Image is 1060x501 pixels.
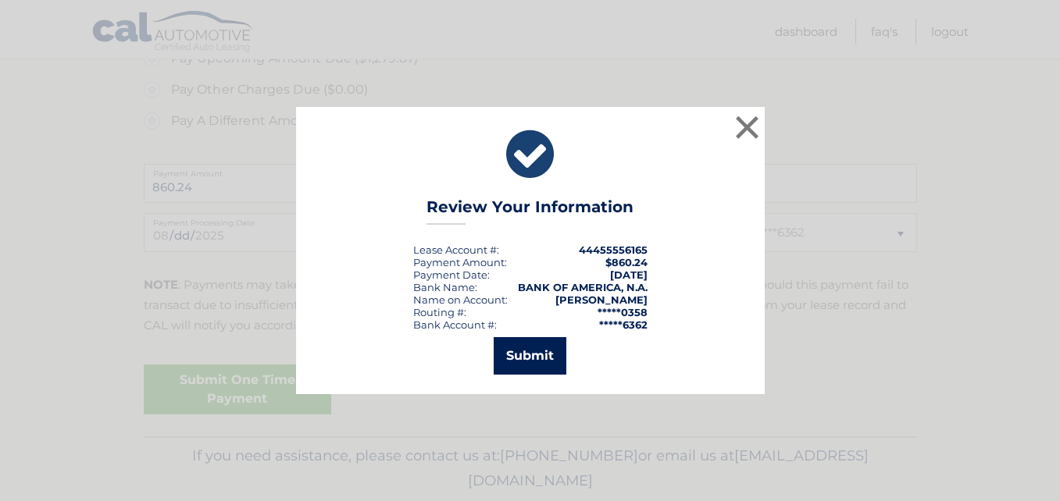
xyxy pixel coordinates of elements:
[605,256,648,268] span: $860.24
[413,281,477,293] div: Bank Name:
[426,197,634,225] h3: Review Your Information
[579,243,648,256] strong: 44455556165
[732,112,763,143] button: ×
[555,293,648,306] strong: [PERSON_NAME]
[413,268,487,281] span: Payment Date
[494,337,566,375] button: Submit
[413,306,466,318] div: Routing #:
[610,268,648,281] span: [DATE]
[413,318,497,331] div: Bank Account #:
[413,293,508,306] div: Name on Account:
[413,256,507,268] div: Payment Amount:
[413,268,490,281] div: :
[518,281,648,293] strong: BANK OF AMERICA, N.A.
[413,243,499,256] div: Lease Account #:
